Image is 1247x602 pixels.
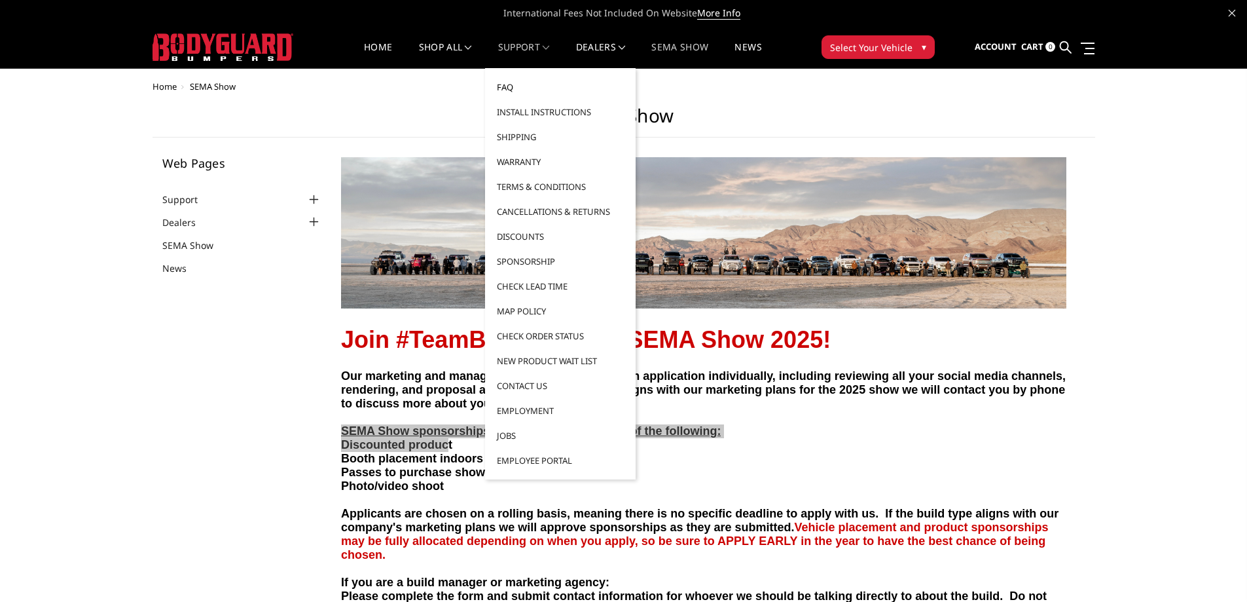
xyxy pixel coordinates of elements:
[490,174,630,199] a: Terms & Conditions
[490,448,630,473] a: Employee Portal
[1045,42,1055,52] span: 0
[830,41,913,54] span: Select Your Vehicle
[364,43,392,68] a: Home
[1021,29,1055,65] a: Cart 0
[490,373,630,398] a: Contact Us
[822,35,935,59] button: Select Your Vehicle
[419,43,472,68] a: shop all
[1021,41,1043,52] span: Cart
[490,224,630,249] a: Discounts
[490,423,630,448] a: Jobs
[490,299,630,324] a: MAP Policy
[162,238,230,252] a: SEMA Show
[490,348,630,373] a: New Product Wait List
[190,81,236,92] span: SEMA Show
[490,124,630,149] a: Shipping
[490,100,630,124] a: Install Instructions
[162,216,212,229] a: Dealers
[1182,539,1247,602] iframe: Chat Widget
[490,199,630,224] a: Cancellations & Returns
[576,43,626,68] a: Dealers
[242,535,302,545] strong: Vehicle Make:
[922,40,926,54] span: ▾
[490,249,630,274] a: Sponsorship
[162,157,322,169] h5: Web Pages
[153,81,177,92] a: Home
[697,7,740,20] a: More Info
[975,41,1017,52] span: Account
[490,274,630,299] a: Check Lead Time
[490,324,630,348] a: Check Order Status
[498,43,550,68] a: Support
[490,398,630,423] a: Employment
[153,105,1095,138] h1: SEMA Show
[162,261,203,275] a: News
[490,149,630,174] a: Warranty
[490,75,630,100] a: FAQ
[162,193,214,206] a: Support
[153,33,293,61] img: BODYGUARD BUMPERS
[975,29,1017,65] a: Account
[734,43,761,68] a: News
[651,43,708,68] a: SEMA Show
[483,535,547,545] strong: Vehicle Model:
